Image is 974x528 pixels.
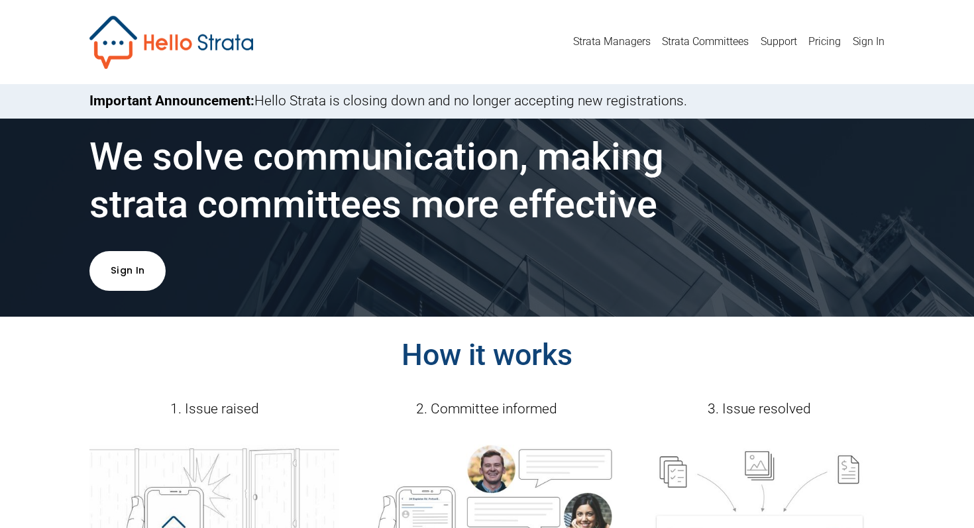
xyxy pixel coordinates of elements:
p: 2. Committee informed [362,397,612,421]
p: 3. Issue resolved [635,397,885,421]
a: Sign In [89,251,166,290]
a: Strata Managers [573,32,651,53]
strong: Important Announcement: [89,93,254,109]
a: Support [761,32,797,53]
h1: We solve communication, making strata committees more effective [89,133,686,229]
a: Strata Committees [662,32,749,53]
p: 1. Issue raised [89,397,339,421]
img: Hello Strata [89,16,253,69]
a: Pricing [808,32,841,53]
h2: How it works [89,336,885,374]
p: Hello Strata is closing down and no longer accepting new registrations. [89,89,885,113]
a: Sign In [853,32,885,53]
